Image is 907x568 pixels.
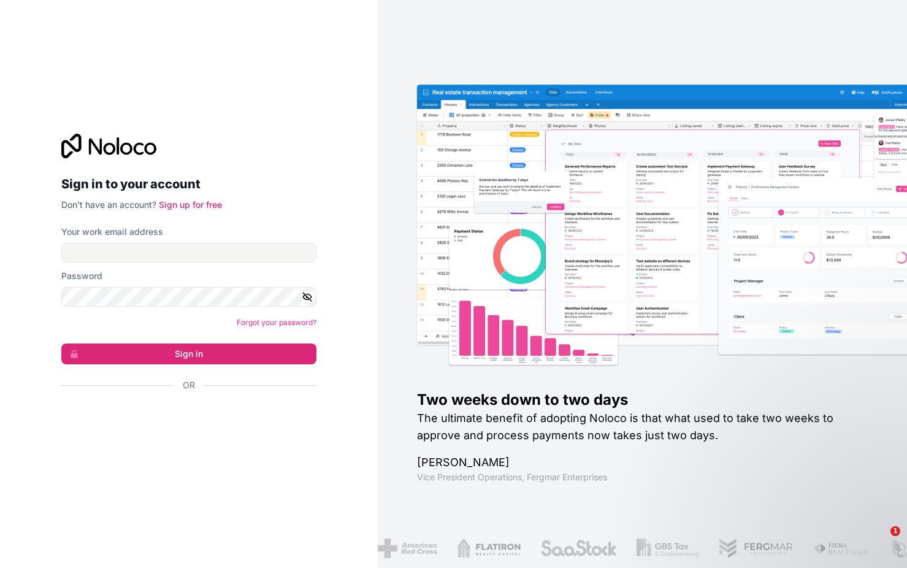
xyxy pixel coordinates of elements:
input: Password [61,287,316,307]
h1: Two weeks down to two days [417,390,868,410]
img: /assets/fiera-fwj2N5v4.png [813,539,871,558]
iframe: Intercom notifications message [662,449,907,535]
a: Sign up for free [159,199,222,210]
img: /assets/flatiron-C8eUkumj.png [457,539,521,558]
iframe: Botón de Acceder con Google [55,405,313,432]
a: Forgot your password? [237,318,316,327]
span: Don't have an account? [61,199,156,210]
h1: Vice President Operations , Fergmar Enterprises [417,471,868,483]
img: /assets/fergmar-CudnrXN5.png [719,539,794,558]
label: Your work email address [61,226,163,238]
span: Or [183,379,195,391]
img: /assets/american-red-cross-BAupjrZR.png [378,539,437,558]
h1: [PERSON_NAME] [417,454,868,471]
img: /assets/gbstax-C-GtDUiK.png [637,539,699,558]
input: Email address [61,243,316,263]
h2: The ultimate benefit of adopting Noloco is that what used to take two weeks to approve and proces... [417,410,868,444]
span: 1 [890,526,900,536]
iframe: Intercom live chat [865,526,895,556]
label: Password [61,270,102,282]
button: Sign in [61,343,316,364]
img: /assets/saastock-C6Zbiodz.png [540,539,618,558]
h2: Sign in to your account [61,173,316,195]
